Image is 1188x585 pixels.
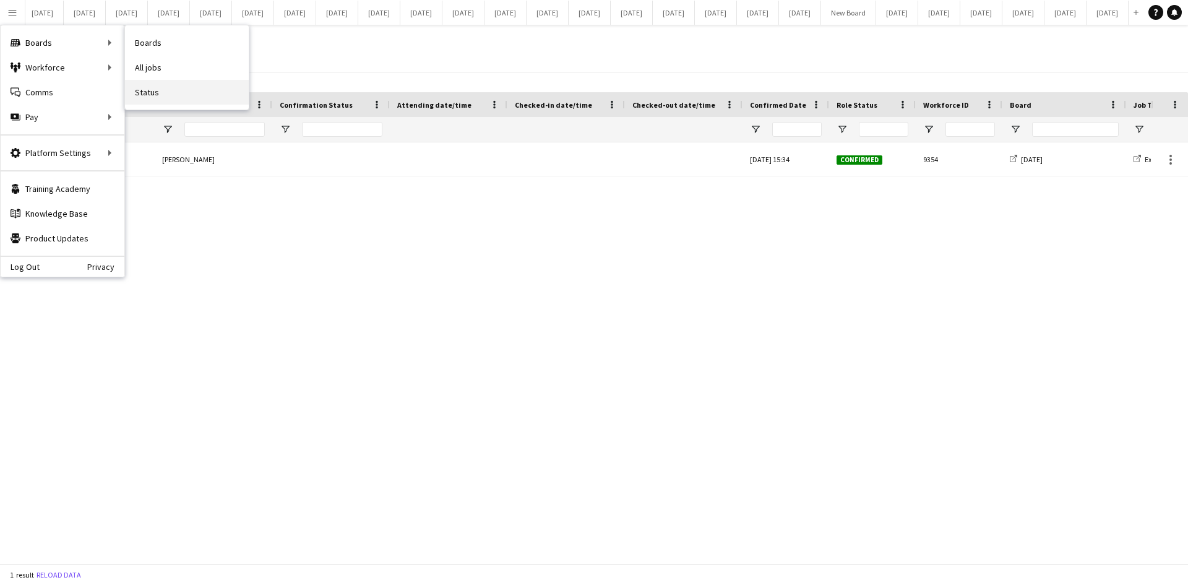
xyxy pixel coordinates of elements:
[945,122,995,137] input: Workforce ID Filter Input
[779,1,821,25] button: [DATE]
[125,80,249,105] a: Status
[1010,100,1031,110] span: Board
[22,1,64,25] button: [DATE]
[742,142,829,176] div: [DATE] 15:34
[695,1,737,25] button: [DATE]
[772,122,822,137] input: Confirmed Date Filter Input
[64,1,106,25] button: [DATE]
[918,1,960,25] button: [DATE]
[125,55,249,80] a: All jobs
[484,1,527,25] button: [DATE]
[125,30,249,55] a: Boards
[837,124,848,135] button: Open Filter Menu
[750,100,806,110] span: Confirmed Date
[1,80,124,105] a: Comms
[302,122,382,137] input: Confirmation Status Filter Input
[34,568,84,582] button: Reload data
[87,262,124,272] a: Privacy
[916,142,1002,176] div: 9354
[750,124,761,135] button: Open Filter Menu
[162,155,215,164] span: [PERSON_NAME]
[1,226,124,251] a: Product Updates
[632,100,715,110] span: Checked-out date/time
[316,1,358,25] button: [DATE]
[274,1,316,25] button: [DATE]
[837,100,877,110] span: Role Status
[1134,100,1165,110] span: Job Title
[1,141,124,165] div: Platform Settings
[737,1,779,25] button: [DATE]
[280,100,353,110] span: Confirmation Status
[1010,124,1021,135] button: Open Filter Menu
[1010,155,1043,164] a: [DATE]
[1044,1,1087,25] button: [DATE]
[1002,1,1044,25] button: [DATE]
[358,1,400,25] button: [DATE]
[859,122,908,137] input: Role Status Filter Input
[611,1,653,25] button: [DATE]
[232,1,274,25] button: [DATE]
[1,55,124,80] div: Workforce
[184,122,265,137] input: Name Filter Input
[280,124,291,135] button: Open Filter Menu
[190,1,232,25] button: [DATE]
[837,155,882,165] span: Confirmed
[1,176,124,201] a: Training Academy
[1,30,124,55] div: Boards
[923,124,934,135] button: Open Filter Menu
[1,262,40,272] a: Log Out
[1021,155,1043,164] span: [DATE]
[527,1,569,25] button: [DATE]
[821,1,876,25] button: New Board
[1,105,124,129] div: Pay
[397,100,471,110] span: Attending date/time
[1134,124,1145,135] button: Open Filter Menu
[162,124,173,135] button: Open Filter Menu
[653,1,695,25] button: [DATE]
[960,1,1002,25] button: [DATE]
[106,1,148,25] button: [DATE]
[1032,122,1119,137] input: Board Filter Input
[569,1,611,25] button: [DATE]
[148,1,190,25] button: [DATE]
[1087,1,1129,25] button: [DATE]
[515,100,592,110] span: Checked-in date/time
[400,1,442,25] button: [DATE]
[923,100,969,110] span: Workforce ID
[876,1,918,25] button: [DATE]
[442,1,484,25] button: [DATE]
[1,201,124,226] a: Knowledge Base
